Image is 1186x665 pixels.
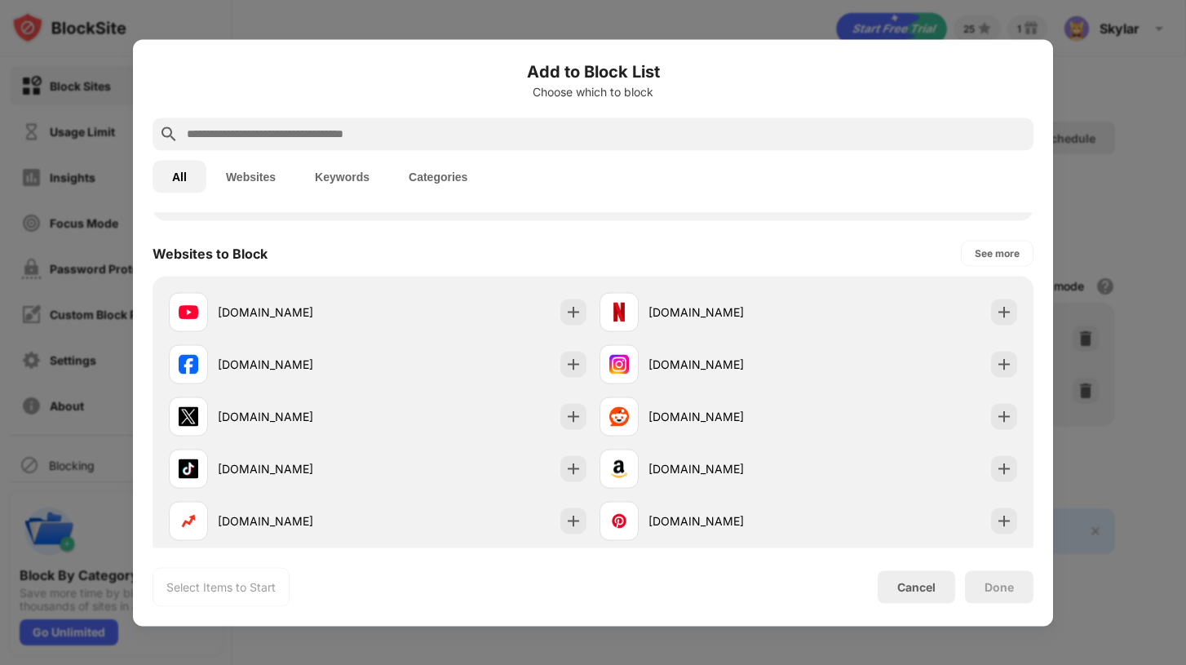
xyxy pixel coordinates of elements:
div: Done [985,580,1014,593]
div: Select Items to Start [166,579,276,595]
img: favicons [179,302,198,321]
img: favicons [609,459,629,478]
div: See more [975,245,1020,261]
img: favicons [179,459,198,478]
button: Websites [206,160,295,193]
button: Keywords [295,160,389,193]
div: [DOMAIN_NAME] [648,356,808,373]
div: [DOMAIN_NAME] [648,304,808,321]
div: [DOMAIN_NAME] [218,408,378,425]
div: [DOMAIN_NAME] [648,512,808,530]
img: favicons [179,406,198,426]
button: Categories [389,160,487,193]
img: favicons [179,354,198,374]
div: [DOMAIN_NAME] [648,460,808,477]
div: [DOMAIN_NAME] [218,304,378,321]
img: favicons [179,511,198,530]
div: [DOMAIN_NAME] [218,460,378,477]
img: favicons [609,406,629,426]
button: All [153,160,206,193]
img: favicons [609,302,629,321]
img: search.svg [159,124,179,144]
div: [DOMAIN_NAME] [218,512,378,530]
div: Websites to Block [153,245,268,261]
div: Choose which to block [153,85,1033,98]
div: Cancel [897,580,936,594]
img: favicons [609,354,629,374]
h6: Add to Block List [153,59,1033,83]
img: favicons [609,511,629,530]
div: [DOMAIN_NAME] [218,356,378,373]
div: [DOMAIN_NAME] [648,408,808,425]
